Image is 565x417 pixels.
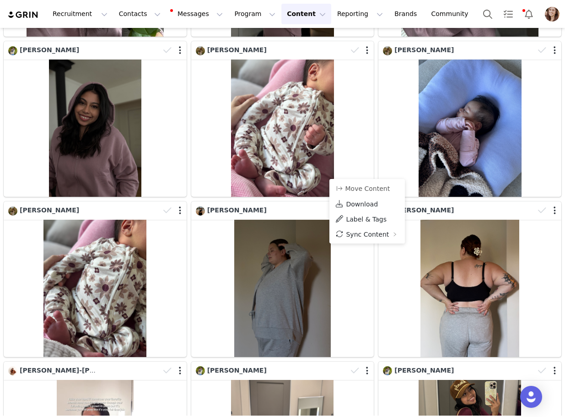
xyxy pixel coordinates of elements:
[394,206,454,214] span: [PERSON_NAME]
[8,366,17,375] img: 11cfa060-bae1-439e-a6e8-905bc27dc6b3.jpg
[196,206,205,216] img: 0f9d319e-f5a3-43f4-9c0f-5d185320352e.jpg
[20,367,141,374] span: [PERSON_NAME]-[PERSON_NAME]
[329,196,405,211] a: Download
[207,206,267,214] span: [PERSON_NAME]
[520,386,542,408] div: Open Intercom Messenger
[20,206,79,214] span: [PERSON_NAME]
[8,206,17,216] img: d28adb22-c981-4430-94bc-d8047744e392.jpg
[383,46,392,55] img: d28adb22-c981-4430-94bc-d8047744e392.jpg
[478,4,498,24] button: Search
[426,4,478,24] a: Community
[229,4,281,24] button: Program
[335,183,390,194] button: Move Content
[498,4,518,24] a: Tasks
[383,366,392,375] img: bda9f5df-e61a-4937-910d-83c6a423240e.jpg
[393,232,397,237] i: icon: right
[332,4,388,24] button: Reporting
[196,366,205,375] img: bda9f5df-e61a-4937-910d-83c6a423240e.jpg
[346,231,389,238] span: Sync Content
[113,4,166,24] button: Contacts
[8,46,17,55] img: bda9f5df-e61a-4937-910d-83c6a423240e.jpg
[207,46,267,54] span: [PERSON_NAME]
[545,7,560,22] img: 5b056ce3-dbe3-4595-b1a7-c01bc60266ad.jpg
[281,4,331,24] button: Content
[519,4,539,24] button: Notifications
[7,11,39,19] img: grin logo
[389,4,425,24] a: Brands
[394,367,454,374] span: [PERSON_NAME]
[346,200,378,208] span: Download
[394,46,454,54] span: [PERSON_NAME]
[196,46,205,55] img: d28adb22-c981-4430-94bc-d8047744e392.jpg
[167,4,228,24] button: Messages
[207,367,267,374] span: [PERSON_NAME]
[346,216,387,223] span: Label & Tags
[47,4,113,24] button: Recruitment
[20,46,79,54] span: [PERSON_NAME]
